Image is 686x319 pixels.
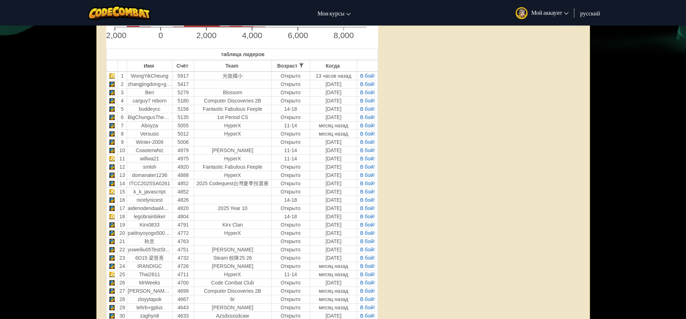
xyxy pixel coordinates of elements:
td: 5 [117,105,127,113]
td: 1 [117,72,127,80]
td: 24 [117,262,127,270]
td: Thai2611 [127,270,172,278]
td: Blossom [194,88,272,96]
span: В бой! [360,230,375,236]
span: В бой! [360,247,375,252]
td: patitoyoyogo5000+gplus [127,229,172,237]
a: В бой! [360,222,375,228]
td: 22 [117,245,127,254]
td: месяц назад [310,129,357,138]
td: 5055 [172,121,194,129]
td: месяц назад [310,121,357,129]
a: В бой! [360,73,375,79]
td: [DATE] [310,96,357,105]
td: 5180 [172,96,194,105]
text: 0 [158,31,163,40]
td: 4700 [172,278,194,287]
td: 17 [117,204,127,212]
td: 4826 [172,196,194,204]
th: Имя [127,60,172,72]
td: Открыто [271,229,310,237]
a: В бой! [360,131,375,137]
td: 13 [117,171,127,179]
td: Открыто [271,187,310,196]
td: месяц назад [310,262,357,270]
a: В бой! [360,255,375,261]
td: 19 [117,220,127,229]
span: русский [580,9,600,17]
a: В бой! [360,181,375,186]
span: В бой! [360,197,375,203]
span: В бой! [360,214,375,219]
td: Открыто [271,245,310,254]
td: [PERSON_NAME] [194,303,272,311]
td: 15 [117,187,127,196]
td: 6г [194,295,272,303]
a: В бой! [360,139,375,145]
td: 5279 [172,88,194,96]
td: HyperX [194,129,272,138]
td: Открыто [271,295,310,303]
td: 4 [117,96,127,105]
td: 4711 [172,270,194,278]
span: В бой! [360,114,375,120]
td: [DATE] [310,171,357,179]
td: 4643 [172,303,194,311]
td: [PERSON_NAME] [194,262,272,270]
td: [DATE] [310,146,357,154]
td: 4920 [172,163,194,171]
a: В бой! [360,106,375,112]
a: В бой! [360,272,375,277]
td: [DATE] [310,154,357,163]
td: 23 [117,254,127,262]
span: В бой! [360,296,375,302]
td: yuweiliu05TestStudent [127,245,172,254]
a: В бой! [360,313,375,319]
td: 26 [117,278,127,287]
a: В бой! [360,238,375,244]
a: В бой! [360,164,375,170]
td: Открыто [271,254,310,262]
td: 4763 [172,237,194,245]
td: 4667 [172,295,194,303]
td: 18 [117,212,127,220]
td: 2025 Codequest台灣夏季預選賽 [194,179,272,187]
td: 4820 [172,204,194,212]
td: zhangjingdong+gplus [127,80,172,88]
td: 4772 [172,229,194,237]
td: [DATE] [310,138,357,146]
td: [DATE] [310,212,357,220]
td: 5156 [172,105,194,113]
td: Открыто [271,129,310,138]
td: Открыто [271,72,310,80]
td: [DATE] [310,254,357,262]
td: IRANDIGC [127,262,172,270]
a: В бой! [360,147,375,153]
td: [DATE] [310,237,357,245]
text: 6,000 [288,31,308,40]
td: Ben [127,88,172,96]
a: В бой! [360,98,375,104]
td: 4726 [172,262,194,270]
td: smloh [127,163,172,171]
td: Открыто [271,96,310,105]
td: 4791 [172,220,194,229]
td: 27 [117,287,127,295]
th: Team [194,60,272,72]
td: [DATE] [310,113,357,121]
th: Возраст [271,60,310,72]
td: Открыто [271,287,310,295]
img: avatar [516,7,528,19]
td: 12 [117,163,127,171]
td: 2025 Year 10 [194,204,272,212]
text: 8,000 [333,31,354,40]
a: В бой! [360,189,375,195]
span: В бой! [360,280,375,286]
a: В бой! [360,263,375,269]
td: [DATE] [310,229,357,237]
td: месяц назад [310,270,357,278]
